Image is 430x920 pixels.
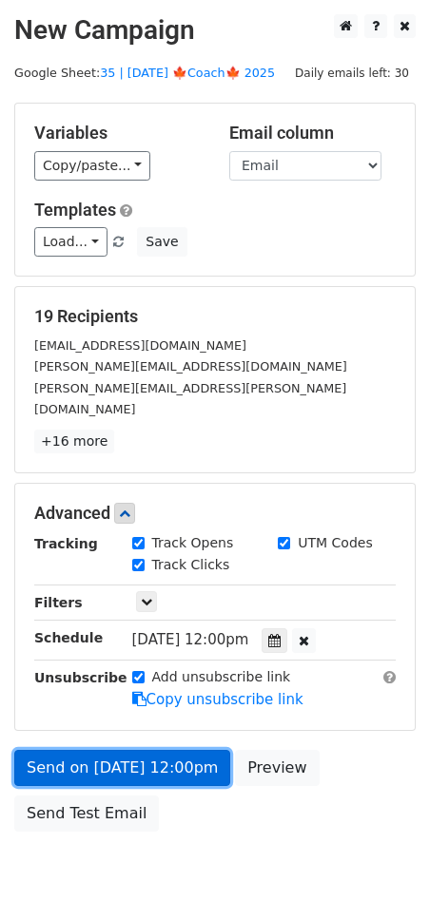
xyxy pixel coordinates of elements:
h5: Variables [34,123,201,144]
a: Send on [DATE] 12:00pm [14,750,230,786]
label: Track Clicks [152,555,230,575]
a: +16 more [34,430,114,453]
a: Templates [34,200,116,220]
label: UTM Codes [298,533,372,553]
h5: Email column [229,123,396,144]
a: Copy/paste... [34,151,150,181]
a: Send Test Email [14,795,159,832]
a: 35 | [DATE] 🍁Coach🍁 2025 [100,66,275,80]
strong: Tracking [34,536,98,551]
span: Daily emails left: 30 [288,63,416,84]
small: [EMAIL_ADDRESS][DOMAIN_NAME] [34,338,246,353]
label: Add unsubscribe link [152,667,291,687]
span: [DATE] 12:00pm [132,631,249,648]
a: Copy unsubscribe link [132,691,303,708]
button: Save [137,227,186,257]
strong: Schedule [34,630,103,645]
small: Google Sheet: [14,66,275,80]
small: [PERSON_NAME][EMAIL_ADDRESS][PERSON_NAME][DOMAIN_NAME] [34,381,346,417]
h5: 19 Recipients [34,306,396,327]
iframe: Chat Widget [335,829,430,920]
h5: Advanced [34,503,396,524]
strong: Filters [34,595,83,610]
strong: Unsubscribe [34,670,127,685]
a: Preview [235,750,319,786]
h2: New Campaign [14,14,416,47]
a: Daily emails left: 30 [288,66,416,80]
a: Load... [34,227,107,257]
small: [PERSON_NAME][EMAIL_ADDRESS][DOMAIN_NAME] [34,359,347,374]
label: Track Opens [152,533,234,553]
